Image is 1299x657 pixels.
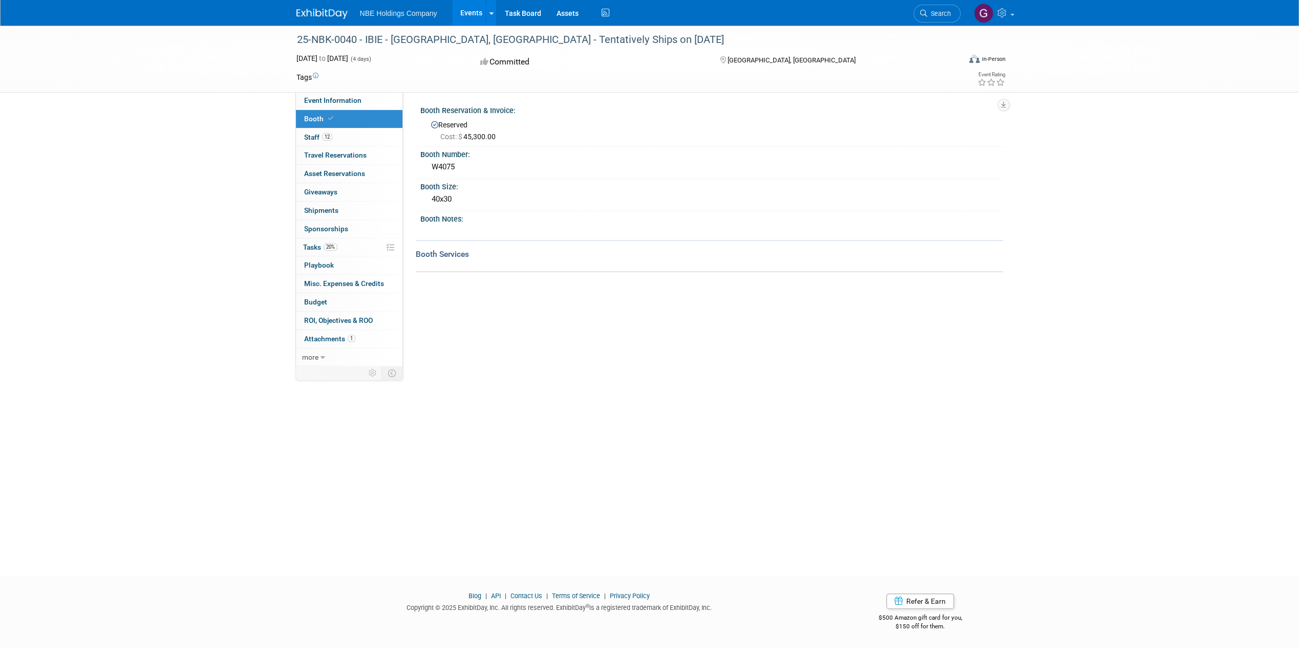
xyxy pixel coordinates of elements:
span: NBE Holdings Company [360,9,437,17]
span: [DATE] [DATE] [296,54,348,62]
div: W4075 [428,159,995,175]
td: Tags [296,72,318,82]
a: Tasks20% [296,238,402,256]
a: API [491,592,501,600]
a: Contact Us [510,592,542,600]
td: Personalize Event Tab Strip [364,366,382,380]
img: Format-Inperson.png [969,55,979,63]
div: Committed [477,53,704,71]
span: Shipments [304,206,338,214]
div: 40x30 [428,191,995,207]
span: | [483,592,489,600]
a: Giveaways [296,183,402,201]
a: ROI, Objectives & ROO [296,312,402,330]
span: Attachments [304,335,355,343]
div: Booth Size: [420,179,1003,192]
div: $150 off for them. [838,622,1003,631]
a: Budget [296,293,402,311]
span: Search [927,10,951,17]
a: Search [913,5,961,23]
i: Booth reservation complete [328,116,333,121]
a: Privacy Policy [610,592,650,600]
a: Sponsorships [296,220,402,238]
a: Staff12 [296,128,402,146]
span: Travel Reservations [304,151,367,159]
span: | [502,592,509,600]
span: | [602,592,608,600]
a: Blog [469,592,481,600]
span: more [302,353,318,361]
span: Misc. Expenses & Credits [304,279,384,288]
img: ExhibitDay [296,9,348,19]
span: Cost: $ [440,133,463,141]
span: (4 days) [350,56,371,62]
span: Asset Reservations [304,169,365,178]
a: Attachments1 [296,330,402,348]
span: Giveaways [304,188,337,196]
span: Booth [304,115,335,123]
a: Asset Reservations [296,165,402,183]
div: 25-NBK-0040 - IBIE - [GEOGRAPHIC_DATA], [GEOGRAPHIC_DATA] - Tentatively Ships on [DATE] [293,31,945,49]
a: Playbook [296,256,402,274]
a: more [296,348,402,366]
a: Terms of Service [552,592,600,600]
span: 12 [322,133,332,141]
a: Refer & Earn [886,594,954,609]
img: Gina Gregory [974,4,993,23]
sup: ® [586,603,589,609]
span: [GEOGRAPHIC_DATA], [GEOGRAPHIC_DATA] [728,56,856,64]
td: Toggle Event Tabs [381,366,402,380]
div: Event Format [900,53,1006,69]
div: Booth Notes: [420,211,1003,224]
a: Event Information [296,92,402,109]
span: ROI, Objectives & ROO [304,316,373,324]
span: 45,300.00 [440,133,500,141]
span: to [317,54,327,62]
span: 20% [324,243,337,251]
div: $500 Amazon gift card for you, [838,607,1003,630]
span: Tasks [303,243,337,251]
a: Shipments [296,202,402,220]
span: Staff [304,133,332,141]
span: 1 [348,335,355,342]
a: Travel Reservations [296,146,402,164]
span: Sponsorships [304,225,348,233]
a: Booth [296,110,402,128]
span: Playbook [304,261,334,269]
div: Booth Number: [420,147,1003,160]
span: Budget [304,298,327,306]
span: Event Information [304,96,361,104]
div: Reserved [428,117,995,142]
span: | [544,592,550,600]
a: Misc. Expenses & Credits [296,275,402,293]
div: In-Person [981,55,1005,63]
div: Booth Reservation & Invoice: [420,103,1003,116]
div: Booth Services [416,249,1003,260]
div: Copyright © 2025 ExhibitDay, Inc. All rights reserved. ExhibitDay is a registered trademark of Ex... [296,601,823,612]
div: Event Rating [977,72,1005,77]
